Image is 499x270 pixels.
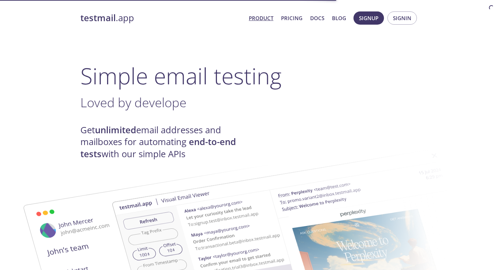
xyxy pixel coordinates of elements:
a: Blog [332,14,346,23]
strong: end-to-end tests [80,136,236,160]
button: Signup [353,11,384,25]
strong: unlimited [95,124,136,136]
a: testmail.app [80,12,243,24]
span: Signup [359,14,378,23]
a: Product [249,14,273,23]
a: Pricing [281,14,303,23]
h4: Get email addresses and mailboxes for automating with our simple APIs [80,124,249,160]
span: Signin [393,14,411,23]
button: Signin [387,11,417,25]
a: Docs [310,14,324,23]
h1: Simple email testing [80,62,419,89]
strong: testmail [80,12,116,24]
span: Loved by develope [80,94,186,111]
